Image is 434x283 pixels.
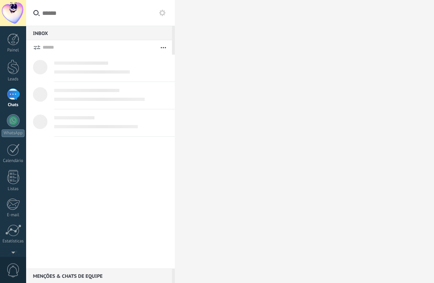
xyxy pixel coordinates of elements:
[2,187,25,192] div: Listas
[2,77,25,82] div: Leads
[26,269,172,283] div: Menções & Chats de equipe
[26,26,172,40] div: Inbox
[2,103,25,108] div: Chats
[2,48,25,53] div: Painel
[2,129,25,137] div: WhatsApp
[2,213,25,218] div: E-mail
[155,40,172,55] button: Mais
[2,158,25,164] div: Calendário
[2,239,25,244] div: Estatísticas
